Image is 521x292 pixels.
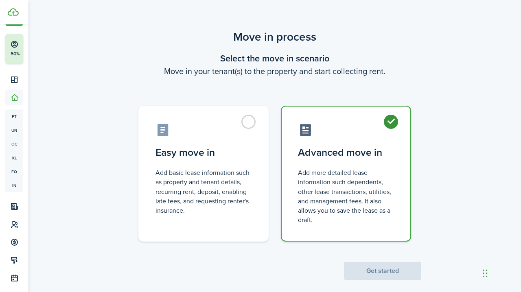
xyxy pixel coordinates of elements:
control-radio-card-description: Add more detailed lease information such dependents, other lease transactions, utilities, and man... [298,168,394,224]
button: 50% [5,34,73,63]
div: Drag [483,261,488,285]
img: TenantCloud [8,8,19,16]
control-radio-card-title: Advanced move in [298,145,394,160]
a: un [5,123,23,137]
a: in [5,179,23,192]
wizard-step-header-description: Move in your tenant(s) to the property and start collecting rent. [128,65,421,77]
p: 50% [10,50,20,57]
scenario-title: Move in process [128,28,421,46]
control-radio-card-description: Add basic lease information such as property and tenant details, recurring rent, deposit, enablin... [155,168,252,215]
a: eq [5,165,23,179]
a: oc [5,137,23,151]
a: pt [5,109,23,123]
wizard-step-header-title: Select the move in scenario [128,52,421,65]
a: kl [5,151,23,165]
control-radio-card-title: Easy move in [155,145,252,160]
iframe: Chat Widget [480,253,521,292]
